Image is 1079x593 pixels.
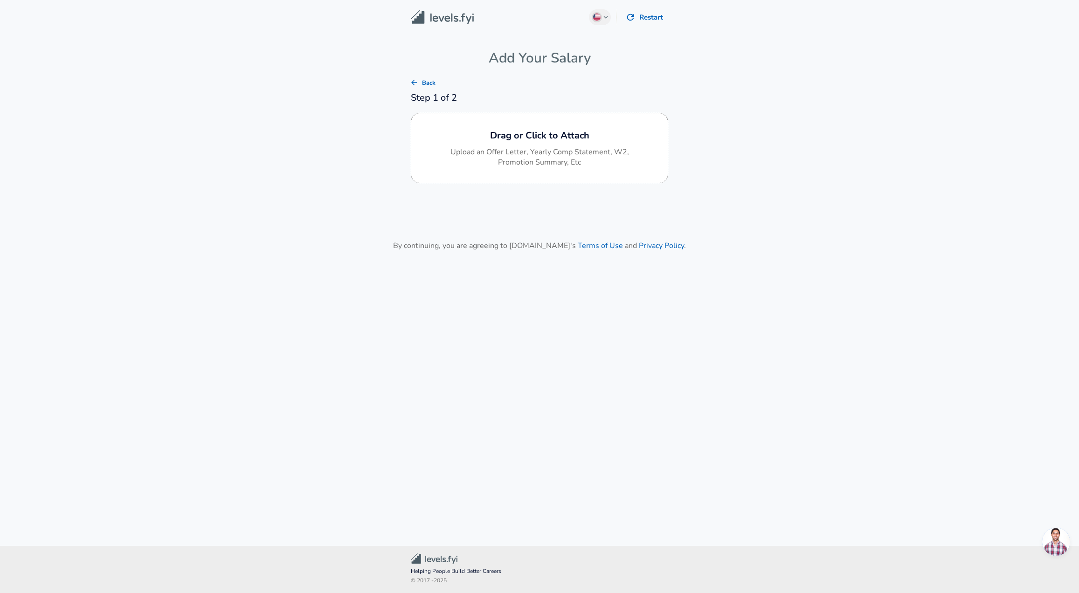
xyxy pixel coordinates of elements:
[411,90,668,105] h6: Step 1 of 2
[411,10,474,25] img: Levels.fyi
[411,567,668,576] span: Helping People Build Better Careers
[411,49,668,67] h4: Add Your Salary
[622,7,668,27] button: Restart
[639,241,684,251] a: Privacy Policy
[411,553,457,564] img: Levels.fyi Community
[408,76,438,90] button: Back
[1042,528,1070,556] div: Open chat
[411,576,668,586] span: © 2017 - 2025
[589,9,611,25] button: English (US)
[419,128,660,143] h6: Drag or Click to Attach
[446,147,633,168] p: Upload an Offer Letter, Yearly Comp Statement, W2, Promotion Summary, Etc
[578,241,623,251] a: Terms of Use
[593,14,601,21] img: English (US)
[411,113,668,184] div: Drag or Click to AttachUpload an Offer Letter, Yearly Comp Statement, W2, Promotion Summary, Etc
